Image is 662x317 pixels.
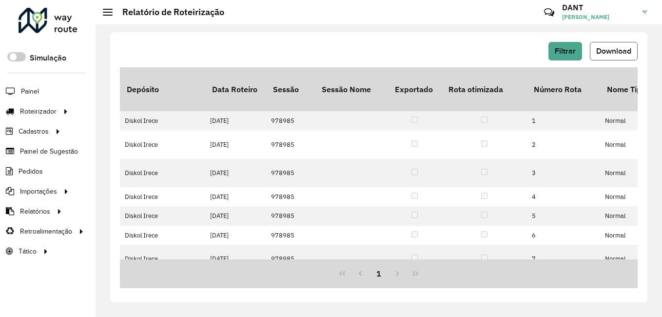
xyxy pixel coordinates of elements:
[266,159,315,187] td: 978985
[370,264,388,283] button: 1
[19,246,37,257] span: Tático
[527,245,600,273] td: 7
[527,130,600,158] td: 2
[527,206,600,225] td: 5
[205,187,266,206] td: [DATE]
[527,67,600,111] th: Número Rota
[20,186,57,197] span: Importações
[120,67,205,111] th: Depósito
[442,67,527,111] th: Rota otimizada
[20,206,50,217] span: Relatórios
[266,187,315,206] td: 978985
[590,42,638,60] button: Download
[21,86,39,97] span: Painel
[266,206,315,225] td: 978985
[20,146,78,157] span: Painel de Sugestão
[266,245,315,273] td: 978985
[548,42,582,60] button: Filtrar
[120,226,205,245] td: Diskol Irece
[266,226,315,245] td: 978985
[266,67,315,111] th: Sessão
[205,67,266,111] th: Data Roteiro
[555,47,576,55] span: Filtrar
[19,126,49,137] span: Cadastros
[596,47,631,55] span: Download
[120,187,205,206] td: Diskol Irece
[527,226,600,245] td: 6
[205,226,266,245] td: [DATE]
[266,130,315,158] td: 978985
[120,206,205,225] td: Diskol Irece
[527,159,600,187] td: 3
[205,159,266,187] td: [DATE]
[205,111,266,130] td: [DATE]
[527,187,600,206] td: 4
[120,159,205,187] td: Diskol Irece
[562,3,635,12] h3: DANT
[205,130,266,158] td: [DATE]
[266,111,315,130] td: 978985
[113,7,224,18] h2: Relatório de Roteirização
[120,111,205,130] td: Diskol Irece
[120,245,205,273] td: Diskol Irece
[562,13,635,21] span: [PERSON_NAME]
[527,111,600,130] td: 1
[539,2,560,23] a: Contato Rápido
[19,166,43,177] span: Pedidos
[315,67,388,111] th: Sessão Nome
[388,67,442,111] th: Exportado
[20,106,57,117] span: Roteirizador
[120,130,205,158] td: Diskol Irece
[205,206,266,225] td: [DATE]
[30,52,66,64] label: Simulação
[20,226,72,237] span: Retroalimentação
[205,245,266,273] td: [DATE]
